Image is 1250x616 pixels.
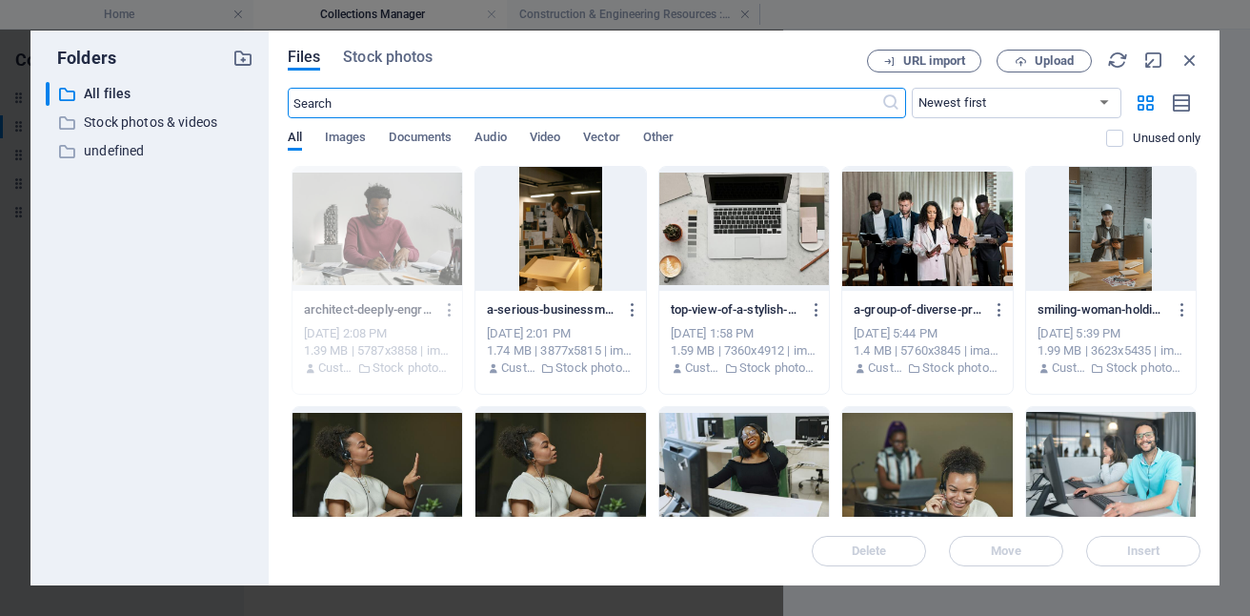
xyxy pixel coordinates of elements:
[555,359,634,377] p: Stock photos & videos
[46,82,50,106] div: ​
[1038,359,1184,377] div: By: Customer | Folder: Stock photos & videos
[1107,50,1128,71] i: Reload
[304,359,451,377] div: By: Customer | Folder: Stock photos & videos
[854,359,1000,377] div: By: Customer | Folder: Stock photos & videos
[1038,342,1184,359] div: 1.99 MB | 3623x5435 | image/jpeg
[685,359,719,377] p: Customer
[474,126,506,153] span: Audio
[922,359,1000,377] p: Stock photos & videos
[671,342,817,359] div: 1.59 MB | 7360x4912 | image/jpeg
[530,126,560,153] span: Video
[501,359,535,377] p: Customer
[671,301,800,318] p: top-view-of-a-stylish-workspace-featuring-a-laptop-latte-cactus-and-color-swatches-on-a-marble-su...
[389,126,452,153] span: Documents
[867,50,981,72] button: URL import
[1143,50,1164,71] i: Minimize
[854,301,983,318] p: a-group-of-diverse-professionals-reviewing-documents-in-an-office-setting-BpuWMs8c9duaMCDR1iMvQw....
[854,342,1000,359] div: 1.4 MB | 5760x3845 | image/jpeg
[84,140,218,162] p: undefined
[997,50,1092,72] button: Upload
[373,359,451,377] p: Stock photos & videos
[1052,359,1086,377] p: Customer
[903,55,965,67] span: URL import
[318,359,353,377] p: Customer
[46,111,253,134] div: Stock photos & videos
[343,46,433,69] span: Stock photos
[1035,55,1074,67] span: Upload
[304,342,451,359] div: 1.39 MB | 5787x3858 | image/jpeg
[671,359,817,377] div: By: Customer | Folder: Stock photos & videos
[288,126,302,153] span: All
[304,325,451,342] div: [DATE] 2:08 PM
[292,167,462,291] div: This file has already been selected or is not supported by this element
[1038,325,1184,342] div: [DATE] 5:39 PM
[643,126,674,153] span: Other
[487,359,634,377] div: By: Customer | Folder: Stock photos & videos
[487,342,634,359] div: 1.74 MB | 3877x5815 | image/jpeg
[46,46,116,71] p: Folders
[1038,301,1167,318] p: smiling-woman-holding-clipboard-in-office-managing-logistics-with-eco-friendly-focus-NoIoW3D6Vs1G...
[288,88,881,118] input: Search
[1106,359,1184,377] p: Stock photos & videos
[84,112,218,133] p: Stock photos & videos
[1179,50,1200,71] i: Close
[1133,130,1200,147] p: Displays only files that are not in use on the website. Files added during this session can still...
[487,301,616,318] p: a-serious-businessman-in-a-gray-suit-organizing-files-in-an-office-workspace-d7haL8QPqWp7V_diyZkW...
[487,325,634,342] div: [DATE] 2:01 PM
[583,126,620,153] span: Vector
[854,325,1000,342] div: [DATE] 5:44 PM
[325,126,367,153] span: Images
[304,301,433,318] p: architect-deeply-engrossed-in-sketching-blueprints-at-modern-office-desk-showcasing-creative-plan...
[232,48,253,69] i: Create new folder
[46,139,253,163] div: undefined
[739,359,817,377] p: Stock photos & videos
[868,359,902,377] p: Customer
[288,46,321,69] span: Files
[671,325,817,342] div: [DATE] 1:58 PM
[84,83,218,105] p: All files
